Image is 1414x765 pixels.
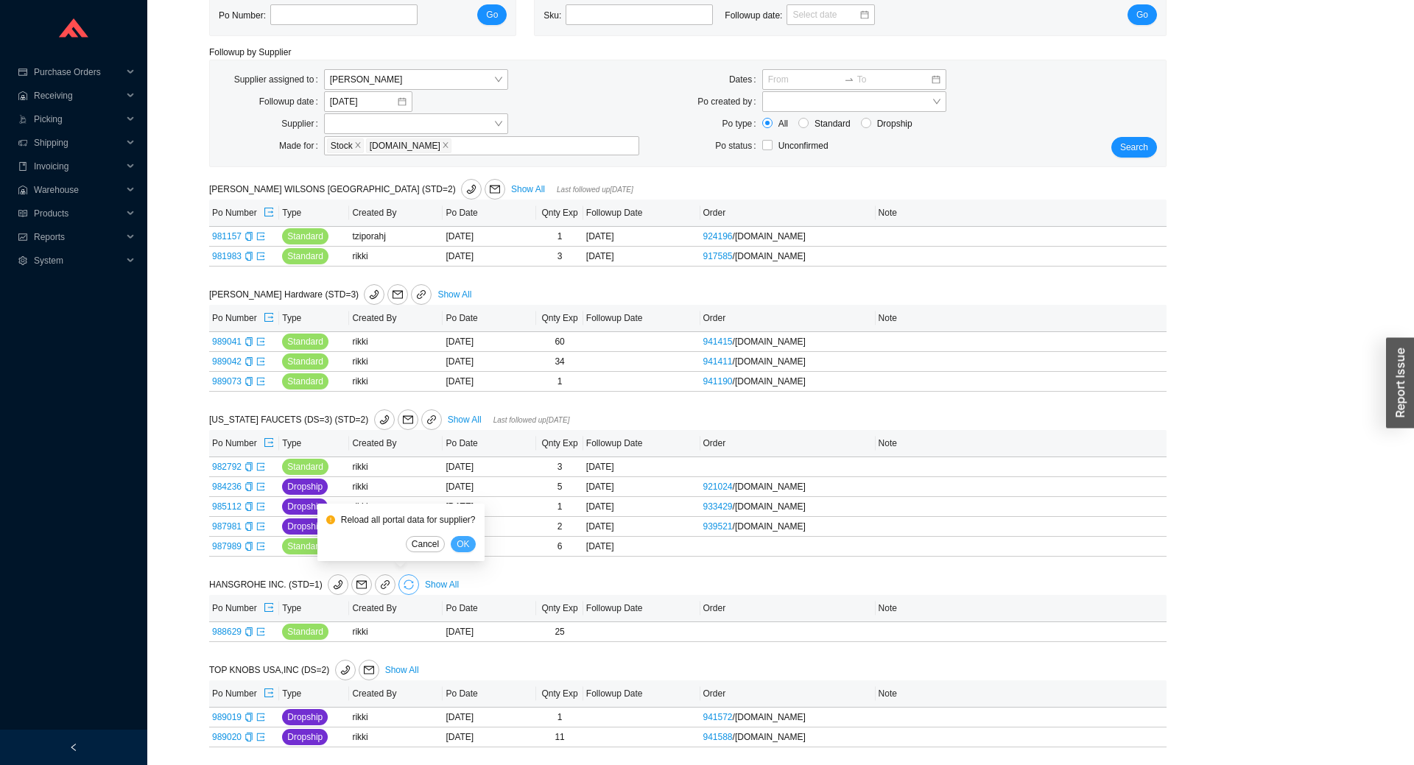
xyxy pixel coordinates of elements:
[256,712,265,722] a: export
[871,116,918,131] span: Dropship
[34,225,122,249] span: Reports
[282,228,328,244] button: Standard
[349,305,443,332] th: Created By
[536,680,583,708] th: Qnty Exp
[245,539,253,554] div: Copy
[209,47,291,57] span: Followup by Supplier
[330,94,396,109] input: 9/26/2025
[256,357,265,366] span: export
[245,459,253,474] div: Copy
[263,202,275,223] button: export
[34,60,122,84] span: Purchase Orders
[385,665,419,675] a: Show All
[536,372,583,392] td: 1
[477,4,507,25] button: Go
[287,229,323,244] span: Standard
[536,305,583,332] th: Qnty Exp
[536,517,583,537] td: 2
[256,336,265,347] a: export
[876,680,1167,708] th: Note
[443,305,536,332] th: Po Date
[351,574,372,595] button: mail
[583,200,700,227] th: Followup Date
[282,353,328,370] button: Standard
[256,522,265,531] span: export
[387,284,408,305] button: mail
[209,680,279,708] th: Po Number
[279,430,349,457] th: Type
[349,727,443,747] td: rikki
[349,430,443,457] th: Created By
[485,184,504,194] span: mail
[583,680,700,708] th: Followup Date
[34,178,122,202] span: Warehouse
[69,743,78,752] span: left
[279,595,349,622] th: Type
[536,497,583,517] td: 1
[256,462,265,471] span: export
[279,680,349,708] th: Type
[1136,7,1148,22] span: Go
[18,233,28,242] span: fund
[264,312,274,324] span: export
[412,537,439,551] span: Cancel
[263,308,275,328] button: export
[282,373,328,389] button: Standard
[700,517,876,537] td: / [DOMAIN_NAME]
[443,200,536,227] th: Po Date
[586,249,697,264] div: [DATE]
[209,305,279,332] th: Po Number
[209,430,279,457] th: Po Number
[212,482,242,492] a: 984236
[245,522,253,531] span: copy
[18,256,28,265] span: setting
[354,141,362,150] span: close
[398,574,419,595] button: sync
[245,249,253,264] div: Copy
[700,247,876,267] td: / [DOMAIN_NAME]
[536,457,583,477] td: 3
[703,356,733,367] a: 941411
[876,305,1167,332] th: Note
[443,537,536,557] td: [DATE]
[263,598,275,618] button: export
[485,179,505,200] button: mail
[700,708,876,727] td: / [DOMAIN_NAME]
[349,708,443,727] td: rikki
[700,200,876,227] th: Order
[256,231,265,242] a: export
[212,251,242,261] a: 981983
[245,337,253,346] span: copy
[349,497,443,517] td: rikki
[256,232,265,241] span: export
[583,305,700,332] th: Followup Date
[406,536,445,552] button: Cancel
[349,457,443,477] td: rikki
[330,70,502,89] span: Tziporah Jakobovits
[279,135,324,156] label: Made for:
[335,660,356,680] button: phone
[256,521,265,532] a: export
[212,462,242,472] a: 982792
[457,537,469,551] span: OK
[700,497,876,517] td: / [DOMAIN_NAME]
[331,139,353,152] span: Stock
[287,334,323,349] span: Standard
[256,376,265,387] a: export
[287,354,323,369] span: Standard
[282,248,328,264] button: Standard
[264,602,274,614] span: export
[34,107,122,131] span: Picking
[212,541,242,551] a: 987989
[443,332,536,352] td: [DATE]
[264,207,274,219] span: export
[703,251,733,261] a: 917585
[443,680,536,708] th: Po Date
[245,229,253,244] div: Copy
[282,479,328,495] button: Dropship
[282,624,328,640] button: Standard
[282,498,328,515] button: Dropship
[536,247,583,267] td: 3
[349,680,443,708] th: Created By
[245,713,253,722] span: copy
